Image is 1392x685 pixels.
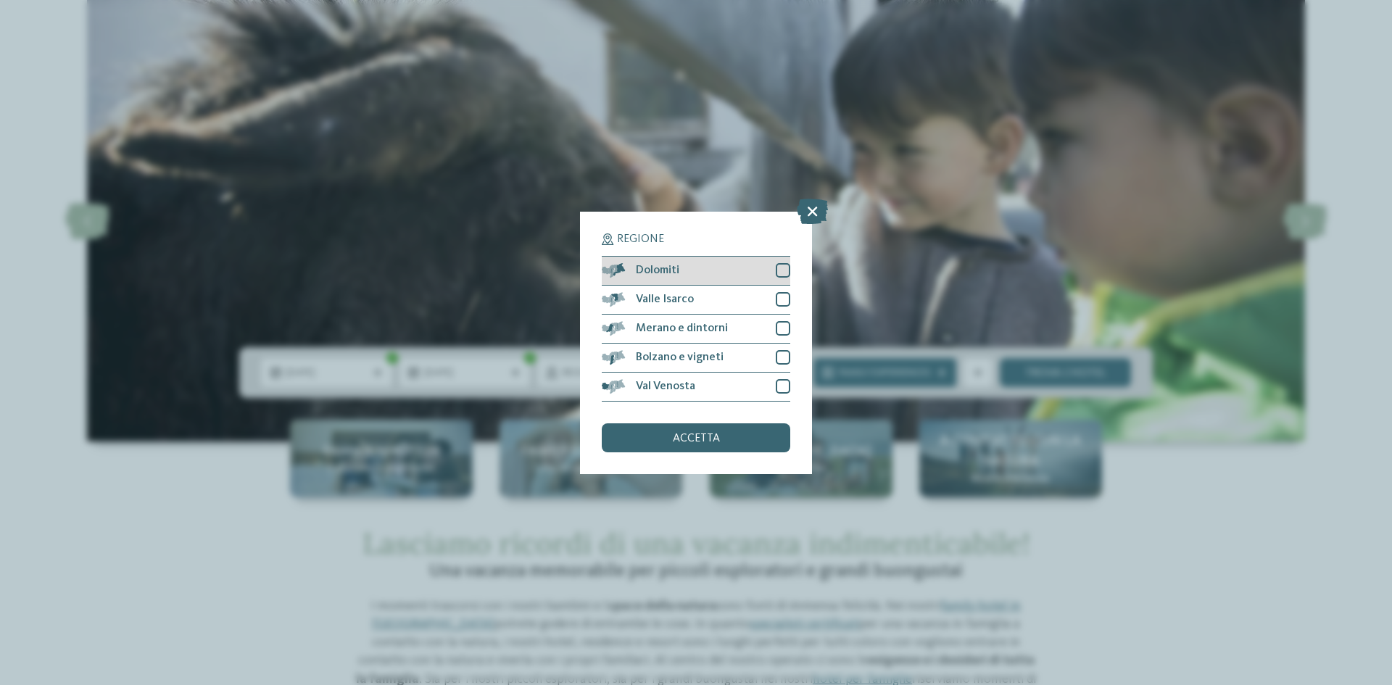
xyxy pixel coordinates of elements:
[617,233,664,245] span: Regione
[636,265,679,276] span: Dolomiti
[636,294,694,305] span: Valle Isarco
[636,352,724,363] span: Bolzano e vigneti
[636,323,728,334] span: Merano e dintorni
[673,433,720,444] span: accetta
[636,381,695,392] span: Val Venosta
